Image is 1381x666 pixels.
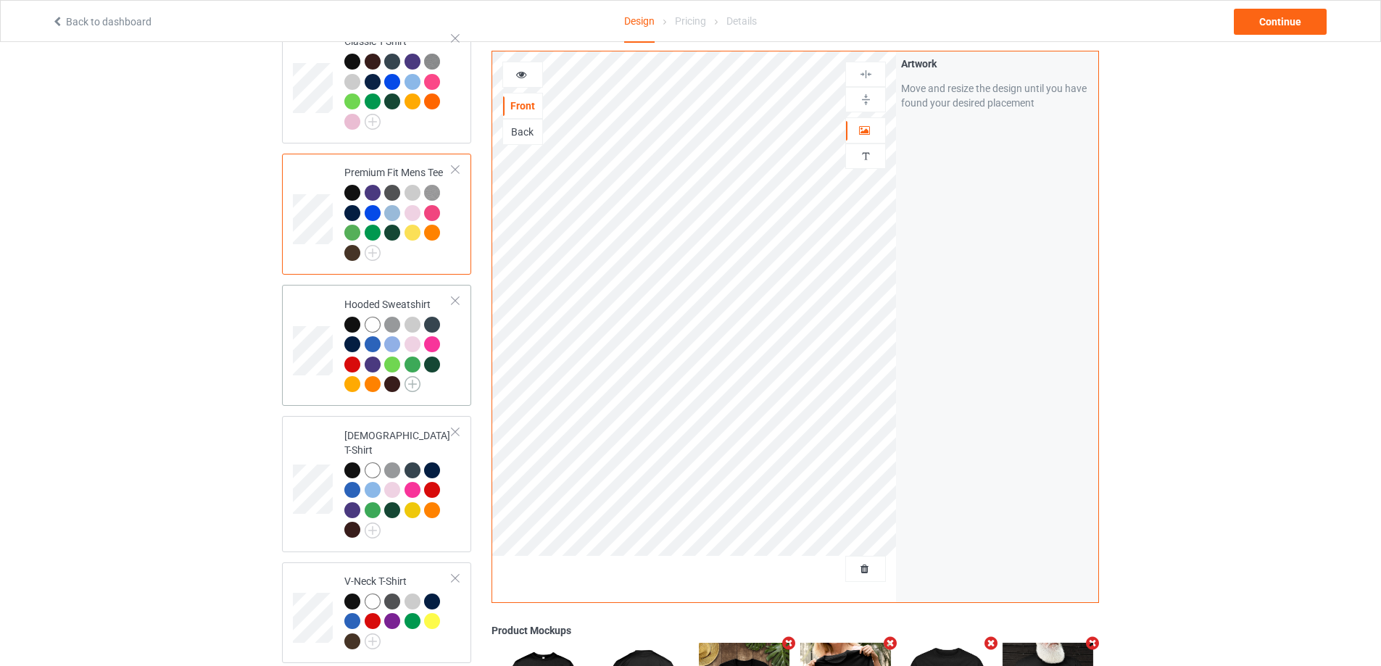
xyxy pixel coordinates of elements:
img: svg+xml;base64,PD94bWwgdmVyc2lvbj0iMS4wIiBlbmNvZGluZz0iVVRGLTgiPz4KPHN2ZyB3aWR0aD0iMjJweCIgaGVpZ2... [405,376,420,392]
div: V-Neck T-Shirt [282,562,471,664]
div: Continue [1234,9,1327,35]
i: Remove mockup [982,636,1000,651]
div: Premium Fit Mens Tee [282,154,471,275]
div: Artwork [901,57,1093,71]
div: Product Mockups [492,623,1099,638]
a: Back to dashboard [51,16,152,28]
div: Design [624,1,655,43]
img: heather_texture.png [424,54,440,70]
div: V-Neck T-Shirt [344,574,452,649]
div: Hooded Sweatshirt [282,285,471,406]
div: Front [503,99,542,113]
img: svg+xml;base64,PD94bWwgdmVyc2lvbj0iMS4wIiBlbmNvZGluZz0iVVRGLTgiPz4KPHN2ZyB3aWR0aD0iMjJweCIgaGVpZ2... [365,245,381,261]
div: Move and resize the design until you have found your desired placement [901,81,1093,110]
div: Details [726,1,757,41]
img: svg+xml;base64,PD94bWwgdmVyc2lvbj0iMS4wIiBlbmNvZGluZz0iVVRGLTgiPz4KPHN2ZyB3aWR0aD0iMjJweCIgaGVpZ2... [365,114,381,130]
img: svg%3E%0A [859,93,873,107]
img: svg%3E%0A [859,149,873,163]
img: svg%3E%0A [859,67,873,81]
img: svg+xml;base64,PD94bWwgdmVyc2lvbj0iMS4wIiBlbmNvZGluZz0iVVRGLTgiPz4KPHN2ZyB3aWR0aD0iMjJweCIgaGVpZ2... [365,633,381,649]
img: svg+xml;base64,PD94bWwgdmVyc2lvbj0iMS4wIiBlbmNvZGluZz0iVVRGLTgiPz4KPHN2ZyB3aWR0aD0iMjJweCIgaGVpZ2... [365,523,381,538]
div: Pricing [675,1,706,41]
div: Back [503,125,542,139]
img: heather_texture.png [424,185,440,201]
i: Remove mockup [881,636,899,651]
div: [DEMOGRAPHIC_DATA] T-Shirt [282,416,471,551]
div: Classic T-Shirt [344,34,452,128]
i: Remove mockup [1084,636,1102,651]
div: [DEMOGRAPHIC_DATA] T-Shirt [344,428,452,537]
div: Premium Fit Mens Tee [344,165,452,259]
i: Remove mockup [780,636,798,651]
div: Classic T-Shirt [282,22,471,143]
div: Hooded Sweatshirt [344,297,452,391]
